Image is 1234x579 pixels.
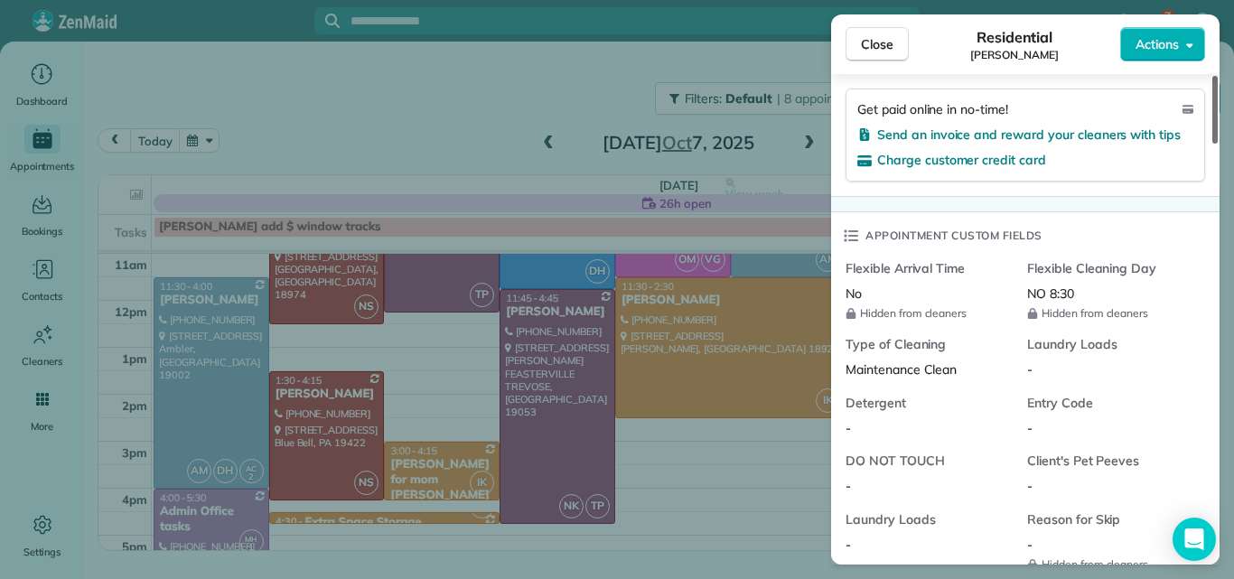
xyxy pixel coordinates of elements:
[877,152,1046,168] span: Charge customer credit card
[1027,510,1194,528] span: Reason for Skip
[846,394,1013,412] span: Detergent
[846,335,1013,353] span: Type of Cleaning
[1027,306,1194,321] span: Hidden from cleaners
[846,361,957,378] span: Maintenance Clean
[1136,35,1179,53] span: Actions
[846,306,1013,321] span: Hidden from cleaners
[846,259,1013,277] span: Flexible Arrival Time
[846,478,851,494] span: -
[1027,420,1033,436] span: -
[857,100,1008,118] span: Get paid online in no-time!
[846,510,1013,528] span: Laundry Loads
[1027,394,1194,412] span: Entry Code
[1027,557,1194,572] span: Hidden from cleaners
[1027,537,1033,553] span: -
[1027,335,1194,353] span: Laundry Loads
[1027,285,1074,302] span: NO 8:30
[861,35,893,53] span: Close
[877,126,1181,143] span: Send an invoice and reward your cleaners with tips
[846,452,1013,470] span: DO NOT TOUCH
[846,537,851,553] span: -
[1027,259,1194,277] span: Flexible Cleaning Day
[846,285,862,302] span: No
[970,48,1059,62] span: [PERSON_NAME]
[846,27,909,61] button: Close
[1173,518,1216,561] div: Open Intercom Messenger
[865,227,1042,245] span: Appointment custom fields
[1027,478,1033,494] span: -
[977,26,1053,48] span: Residential
[846,420,851,436] span: -
[1027,452,1194,470] span: Client's Pet Peeves
[1027,361,1033,378] span: -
